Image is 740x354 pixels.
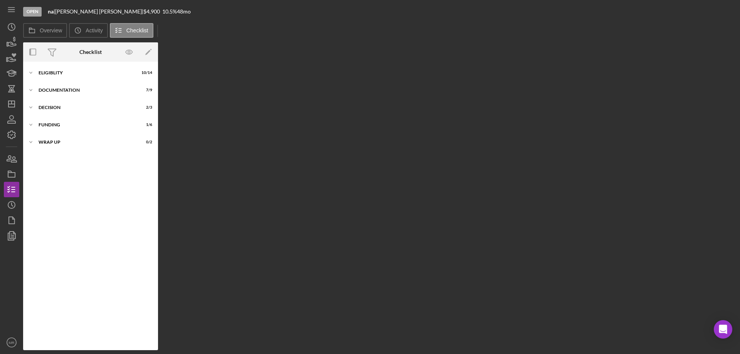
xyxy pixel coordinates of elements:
[48,8,55,15] div: |
[40,27,62,34] label: Overview
[23,7,42,17] div: Open
[39,70,133,75] div: Eligiblity
[143,8,162,15] div: $4,900
[69,23,108,38] button: Activity
[4,335,19,350] button: MR
[55,8,143,15] div: [PERSON_NAME] [PERSON_NAME] |
[138,88,152,92] div: 7 / 9
[39,140,133,144] div: Wrap up
[39,105,133,110] div: Decision
[48,8,54,15] b: na
[23,23,67,38] button: Overview
[126,27,148,34] label: Checklist
[39,88,133,92] div: Documentation
[177,8,191,15] div: 48 mo
[138,122,152,127] div: 1 / 6
[39,122,133,127] div: Funding
[138,140,152,144] div: 0 / 2
[79,49,102,55] div: Checklist
[138,105,152,110] div: 2 / 3
[138,70,152,75] div: 10 / 14
[162,8,177,15] div: 10.5 %
[86,27,103,34] label: Activity
[714,320,732,339] div: Open Intercom Messenger
[110,23,153,38] button: Checklist
[9,341,15,345] text: MR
